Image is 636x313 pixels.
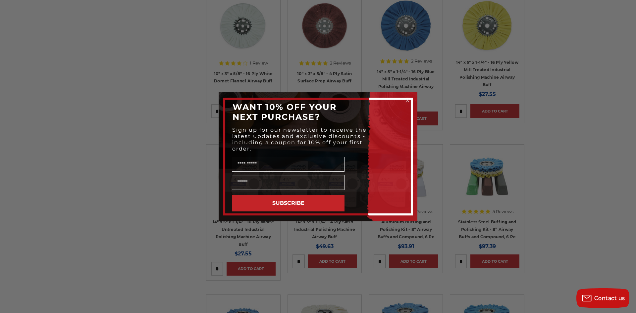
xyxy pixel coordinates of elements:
span: WANT 10% OFF YOUR NEXT PURCHASE? [233,102,337,122]
span: Contact us [594,295,625,301]
span: Sign up for our newsletter to receive the latest updates and exclusive discounts - including a co... [232,127,367,152]
button: Close dialog [404,97,411,104]
input: Email [232,175,344,190]
button: Contact us [576,288,629,308]
button: SUBSCRIBE [232,195,344,211]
